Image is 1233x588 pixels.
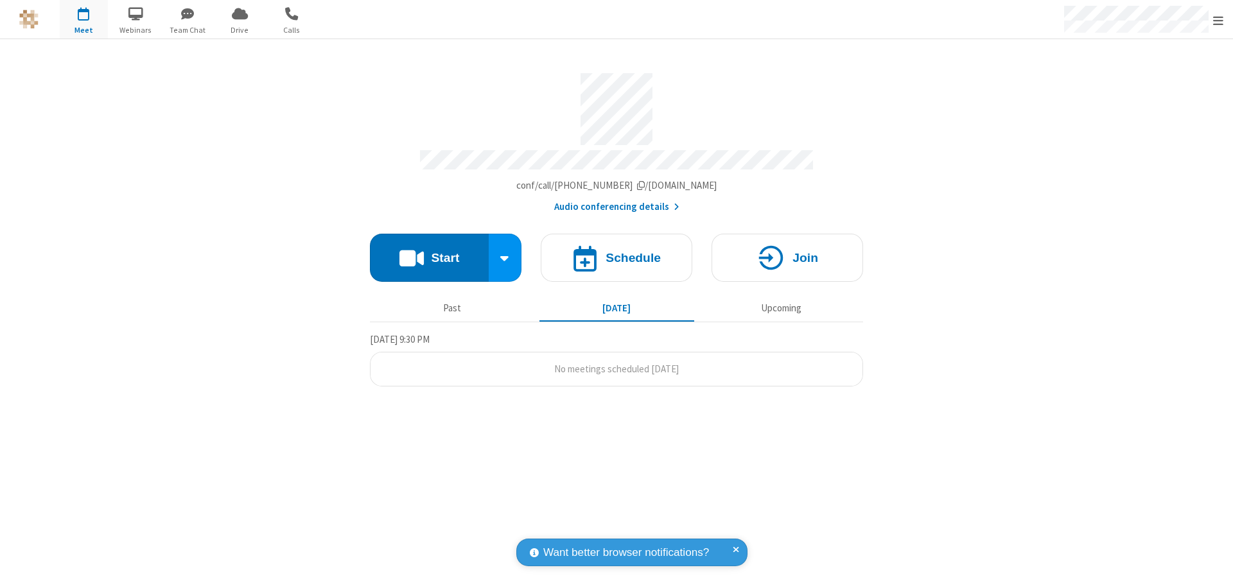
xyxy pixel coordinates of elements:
[370,64,863,214] section: Account details
[268,24,316,36] span: Calls
[489,234,522,282] div: Start conference options
[516,178,717,193] button: Copy my meeting room linkCopy my meeting room link
[375,296,530,320] button: Past
[712,234,863,282] button: Join
[792,252,818,264] h4: Join
[543,544,709,561] span: Want better browser notifications?
[19,10,39,29] img: QA Selenium DO NOT DELETE OR CHANGE
[431,252,459,264] h4: Start
[112,24,160,36] span: Webinars
[164,24,212,36] span: Team Chat
[216,24,264,36] span: Drive
[539,296,694,320] button: [DATE]
[554,363,679,375] span: No meetings scheduled [DATE]
[541,234,692,282] button: Schedule
[370,332,863,387] section: Today's Meetings
[370,234,489,282] button: Start
[554,200,679,214] button: Audio conferencing details
[60,24,108,36] span: Meet
[606,252,661,264] h4: Schedule
[516,179,717,191] span: Copy my meeting room link
[704,296,859,320] button: Upcoming
[370,333,430,345] span: [DATE] 9:30 PM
